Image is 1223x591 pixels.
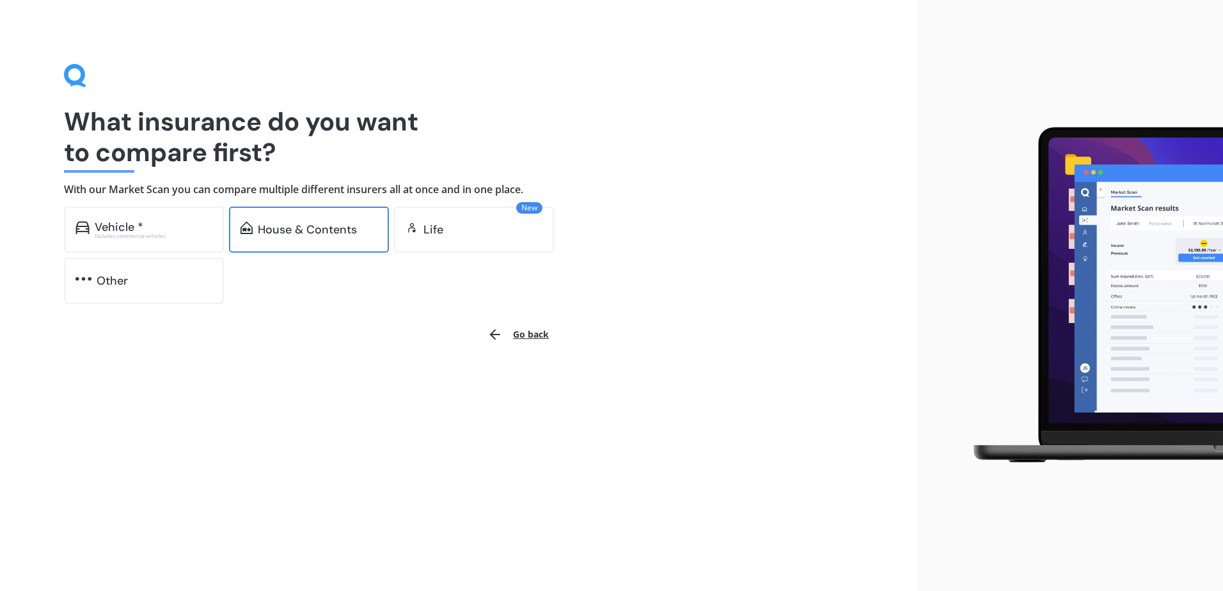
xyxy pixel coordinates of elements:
button: Go back [480,319,556,350]
img: car.f15378c7a67c060ca3f3.svg [75,221,90,234]
div: House & Contents [258,223,357,236]
div: Vehicle * [95,221,143,233]
img: laptop.webp [955,120,1223,471]
img: other.81dba5aafe580aa69f38.svg [75,272,91,285]
img: home-and-contents.b802091223b8502ef2dd.svg [241,221,253,234]
h4: With our Market Scan you can compare multiple different insurers all at once and in one place. [64,183,853,196]
div: Excludes commercial vehicles [95,233,212,239]
h1: What insurance do you want to compare first? [64,106,853,168]
div: Life [423,223,443,236]
span: New [516,202,542,214]
img: life.f720d6a2d7cdcd3ad642.svg [406,221,418,234]
div: Other [97,274,128,287]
